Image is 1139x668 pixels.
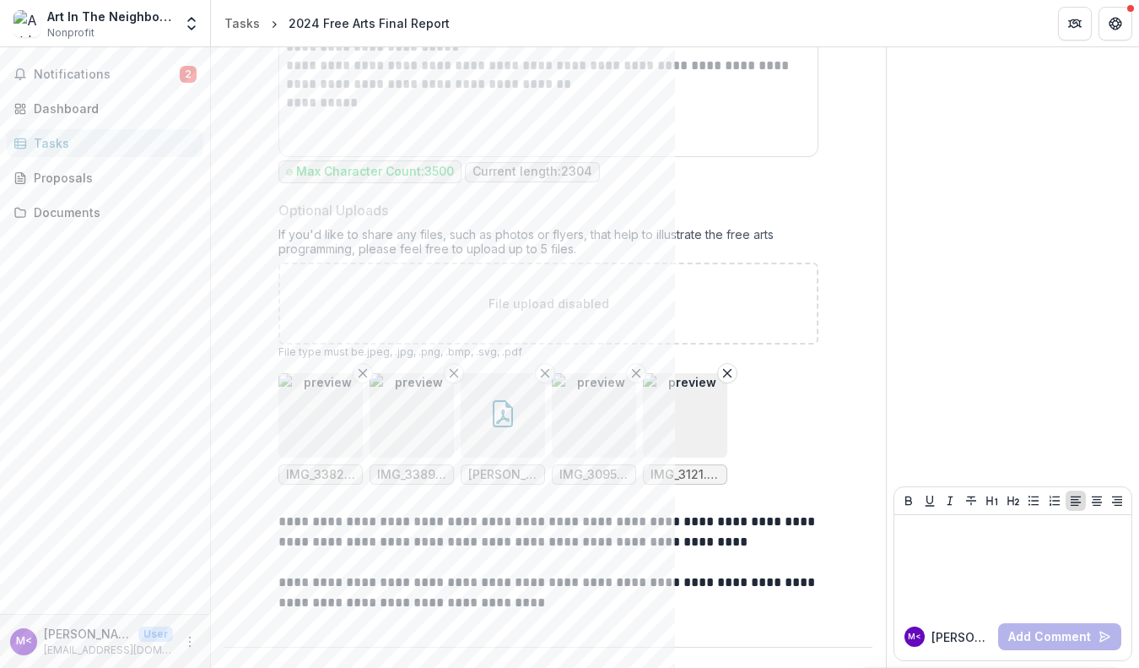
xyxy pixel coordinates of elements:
div: Tasks [34,134,190,152]
p: [PERSON_NAME] <[EMAIL_ADDRESS][DOMAIN_NAME]> [44,625,132,643]
a: Tasks [7,129,203,157]
button: Align Left [1066,491,1086,511]
a: Dashboard [7,95,203,122]
button: Italicize [940,491,960,511]
img: preview [370,373,454,458]
a: Tasks [218,11,267,35]
button: Underline [920,491,940,511]
div: Documents [34,204,190,221]
button: Get Help [1099,7,1132,41]
img: preview [278,373,363,458]
div: Proposals [34,169,190,187]
button: Heading 1 [982,491,1002,511]
span: IMG_3382.jpg [286,468,355,482]
button: Bold [899,491,919,511]
p: [PERSON_NAME] [931,628,991,646]
span: Nonprofit [47,25,94,41]
button: Partners [1058,7,1092,41]
button: Ordered List [1045,491,1065,511]
button: Strike [961,491,981,511]
span: IMG_3095.jpg [559,468,629,482]
nav: breadcrumb [218,11,456,35]
button: Remove File [535,363,555,383]
div: Remove File[PERSON_NAME] Shoe [DATE].pdf [461,373,545,485]
a: Documents [7,198,203,226]
a: Proposals [7,164,203,192]
button: Bullet List [1023,491,1044,511]
button: Remove File [717,363,737,383]
div: Remove FilepreviewIMG_3095.jpg [552,373,636,485]
button: Remove File [353,363,373,383]
button: Notifications2 [7,61,203,88]
span: [PERSON_NAME] Shoe [DATE].pdf [468,468,537,482]
button: Align Right [1107,491,1127,511]
div: Remove FilepreviewIMG_3121.jpg [643,373,727,485]
div: Mollie Burke <artintheneighborhoodvt@gmail.com> [16,636,32,647]
p: Current length: 2304 [472,165,592,179]
div: 2024 Free Arts Final Report [289,14,450,32]
div: Remove FilepreviewIMG_3382.jpg [278,373,363,485]
p: Max Character Count: 3500 [296,165,454,179]
button: Open entity switcher [180,7,203,41]
span: Notifications [34,68,180,82]
span: 2 [180,66,197,83]
img: preview [552,373,636,458]
div: Mollie Burke <artintheneighborhoodvt@gmail.com> [908,633,921,641]
div: Tasks [224,14,260,32]
p: Optional Uploads [278,200,388,220]
img: preview [643,373,727,458]
img: Art In The Neighborhood [13,10,40,37]
button: Align Center [1087,491,1107,511]
div: If you'd like to share any files, such as photos or flyers, that help to illustrate the free arts... [278,227,818,263]
span: IMG_3121.jpg [650,468,720,482]
p: File type must be .jpeg, .jpg, .png, .bmp, .svg, .pdf [278,345,818,360]
span: IMG_3389.jpg [377,468,446,482]
div: Dashboard [34,100,190,117]
p: [EMAIL_ADDRESS][DOMAIN_NAME] [44,643,173,658]
button: Remove File [626,363,646,383]
p: User [138,627,173,642]
div: Remove FilepreviewIMG_3389.jpg [370,373,454,485]
button: Heading 2 [1003,491,1023,511]
button: More [180,632,200,652]
button: Remove File [444,363,464,383]
div: Art In The Neighborhood [47,8,173,25]
button: Add Comment [998,623,1121,650]
p: File upload disabled [489,295,609,312]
